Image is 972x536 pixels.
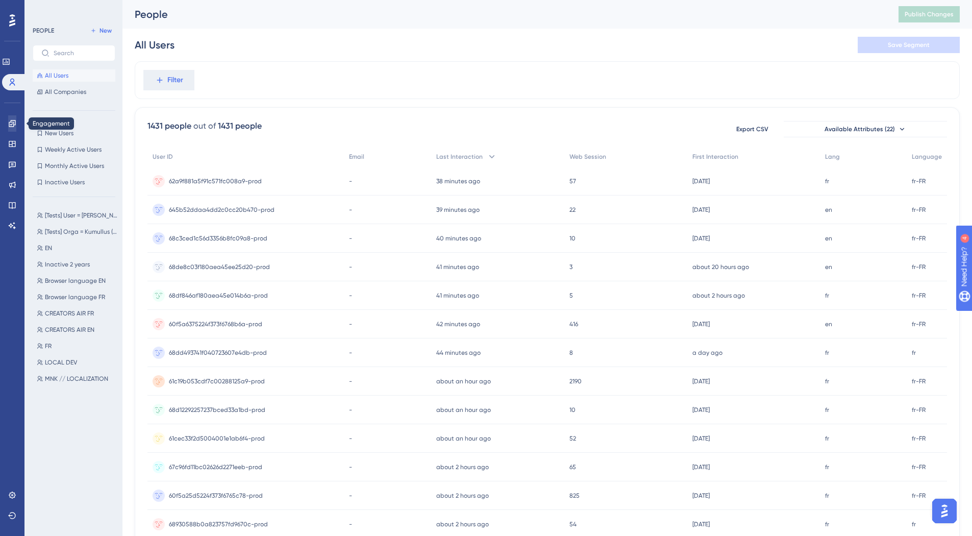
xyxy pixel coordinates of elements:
[33,27,54,35] div: PEOPLE
[436,492,489,499] time: about 2 hours ago
[692,406,710,413] time: [DATE]
[825,177,829,185] span: fr
[45,342,52,350] span: FR
[692,435,710,442] time: [DATE]
[692,521,710,528] time: [DATE]
[45,145,102,154] span: Weekly Active Users
[436,464,489,471] time: about 2 hours ago
[929,496,960,526] iframe: UserGuiding AI Assistant Launcher
[692,206,710,213] time: [DATE]
[569,206,576,214] span: 22
[569,153,606,161] span: Web Session
[193,120,216,132] div: out of
[349,263,352,271] span: -
[727,121,778,137] button: Export CSV
[569,492,580,500] span: 825
[33,209,121,222] button: [Tests] User = [PERSON_NAME]
[888,41,930,49] span: Save Segment
[692,464,710,471] time: [DATE]
[54,50,107,57] input: Search
[692,153,738,161] span: First Interaction
[135,7,873,21] div: People
[912,463,926,471] span: fr-FR
[33,242,121,254] button: EN
[33,373,121,385] button: MNK // LOCALIZATION
[825,434,829,443] span: fr
[33,340,121,352] button: FR
[436,178,480,185] time: 38 minutes ago
[45,129,73,137] span: New Users
[569,177,576,185] span: 57
[899,6,960,22] button: Publish Changes
[45,71,68,80] span: All Users
[349,463,352,471] span: -
[436,349,481,356] time: 44 minutes ago
[33,69,115,82] button: All Users
[169,377,265,385] span: 61c19b053cdf7c00288125a9-prod
[905,10,954,18] span: Publish Changes
[169,263,270,271] span: 68de8c03f180aea45ee25d20-prod
[825,234,832,242] span: en
[912,177,926,185] span: fr-FR
[349,206,352,214] span: -
[825,125,895,133] span: Available Attributes (22)
[45,228,117,236] span: [Tests] Orga = Kumullus (Air)
[349,406,352,414] span: -
[24,3,64,15] span: Need Help?
[153,153,173,161] span: User ID
[912,206,926,214] span: fr-FR
[858,37,960,53] button: Save Segment
[436,153,483,161] span: Last Interaction
[436,378,491,385] time: about an hour ago
[912,291,926,300] span: fr-FR
[569,434,576,443] span: 52
[45,211,117,220] span: [Tests] User = [PERSON_NAME]
[912,263,926,271] span: fr-FR
[169,206,275,214] span: 645b52ddaa4dd2c0cc20b470-prod
[45,178,85,186] span: Inactive Users
[143,70,194,90] button: Filter
[692,378,710,385] time: [DATE]
[912,377,926,385] span: fr-FR
[692,178,710,185] time: [DATE]
[45,375,108,383] span: MNK // LOCALIZATION
[825,263,832,271] span: en
[45,293,105,301] span: Browser language FR
[912,434,926,443] span: fr-FR
[169,234,267,242] span: 68c3ced1c56d3356b8fc09a8-prod
[169,492,263,500] span: 60f5a25d5224f373f6765c78-prod
[912,520,916,528] span: fr
[33,307,121,320] button: CREATORS AIR FR
[825,377,829,385] span: fr
[569,320,578,328] span: 416
[692,263,749,271] time: about 20 hours ago
[349,349,352,357] span: -
[349,234,352,242] span: -
[33,160,115,172] button: Monthly Active Users
[436,521,489,528] time: about 2 hours ago
[569,234,576,242] span: 10
[692,349,722,356] time: a day ago
[736,125,768,133] span: Export CSV
[33,86,115,98] button: All Companies
[349,177,352,185] span: -
[436,206,480,213] time: 39 minutes ago
[569,377,582,385] span: 2190
[349,520,352,528] span: -
[33,226,121,238] button: [Tests] Orga = Kumullus (Air)
[692,492,710,499] time: [DATE]
[45,260,90,269] span: Inactive 2 years
[45,244,52,252] span: EN
[436,235,481,242] time: 40 minutes ago
[569,349,573,357] span: 8
[912,349,916,357] span: fr
[784,121,947,137] button: Available Attributes (22)
[169,177,262,185] span: 62a9f881a5f91c571fc008a9-prod
[436,406,491,413] time: about an hour ago
[45,277,106,285] span: Browser language EN
[912,406,926,414] span: fr-FR
[169,406,265,414] span: 68d12292257237bced33a1bd-prod
[349,492,352,500] span: -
